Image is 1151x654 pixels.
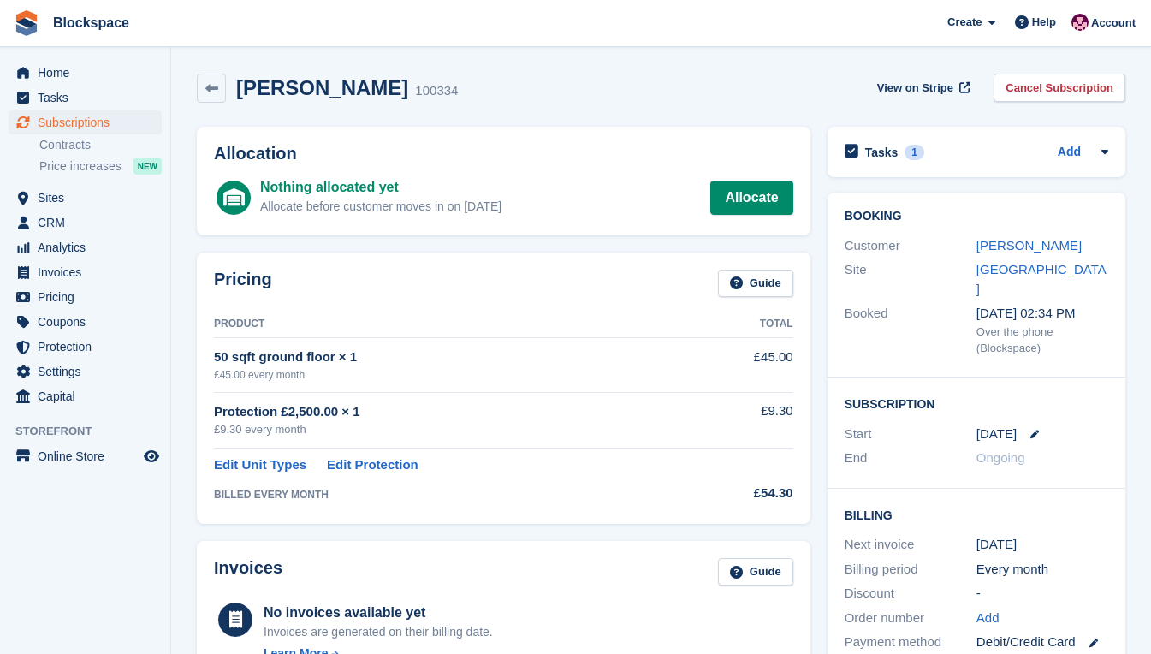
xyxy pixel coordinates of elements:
[976,450,1025,465] span: Ongoing
[976,535,1108,555] div: [DATE]
[39,157,162,175] a: Price increases NEW
[133,158,162,175] div: NEW
[9,211,162,235] a: menu
[415,81,458,101] div: 100334
[1058,143,1081,163] a: Add
[38,444,140,468] span: Online Store
[700,338,793,392] td: £45.00
[845,449,976,468] div: End
[845,609,976,628] div: Order number
[38,335,140,359] span: Protection
[710,181,792,215] a: Allocate
[845,260,976,299] div: Site
[260,198,501,216] div: Allocate before customer moves in on [DATE]
[38,235,140,259] span: Analytics
[845,236,976,256] div: Customer
[845,304,976,357] div: Booked
[700,311,793,338] th: Total
[214,348,700,367] div: 50 sqft ground floor × 1
[877,80,953,97] span: View on Stripe
[38,310,140,334] span: Coupons
[870,74,974,102] a: View on Stripe
[905,145,924,160] div: 1
[845,210,1108,223] h2: Booking
[236,76,408,99] h2: [PERSON_NAME]
[9,384,162,408] a: menu
[214,402,700,422] div: Protection £2,500.00 × 1
[38,384,140,408] span: Capital
[700,392,793,448] td: £9.30
[264,603,493,623] div: No invoices available yet
[9,335,162,359] a: menu
[214,421,700,438] div: £9.30 every month
[9,444,162,468] a: menu
[141,446,162,467] a: Preview store
[9,61,162,85] a: menu
[9,260,162,284] a: menu
[38,285,140,309] span: Pricing
[14,10,39,36] img: stora-icon-8386f47178a22dfd0bd8f6a31ec36ba5ce8667c1dd55bd0f319d3a0aa187defe.svg
[845,560,976,580] div: Billing period
[38,211,140,235] span: CRM
[845,506,1108,523] h2: Billing
[976,633,1108,652] div: Debit/Credit Card
[718,558,793,586] a: Guide
[327,455,418,475] a: Edit Protection
[15,423,170,440] span: Storefront
[9,86,162,110] a: menu
[994,74,1125,102] a: Cancel Subscription
[39,137,162,153] a: Contracts
[976,425,1017,444] time: 2025-09-03 23:00:00 UTC
[1091,15,1136,32] span: Account
[38,110,140,134] span: Subscriptions
[718,270,793,298] a: Guide
[38,186,140,210] span: Sites
[38,360,140,383] span: Settings
[214,558,282,586] h2: Invoices
[976,609,1000,628] a: Add
[214,270,272,298] h2: Pricing
[9,310,162,334] a: menu
[214,487,700,502] div: BILLED EVERY MONTH
[38,86,140,110] span: Tasks
[976,262,1107,296] a: [GEOGRAPHIC_DATA]
[845,584,976,603] div: Discount
[976,584,1108,603] div: -
[1071,14,1089,31] img: Blockspace
[845,633,976,652] div: Payment method
[264,623,493,641] div: Invoices are generated on their billing date.
[865,145,899,160] h2: Tasks
[214,367,700,383] div: £45.00 every month
[9,285,162,309] a: menu
[9,110,162,134] a: menu
[845,395,1108,412] h2: Subscription
[976,304,1108,324] div: [DATE] 02:34 PM
[976,560,1108,580] div: Every month
[214,311,700,338] th: Product
[214,144,793,163] h2: Allocation
[9,360,162,383] a: menu
[38,260,140,284] span: Invoices
[976,238,1082,253] a: [PERSON_NAME]
[1032,14,1056,31] span: Help
[845,425,976,444] div: Start
[947,14,982,31] span: Create
[845,535,976,555] div: Next invoice
[9,235,162,259] a: menu
[39,158,122,175] span: Price increases
[700,484,793,503] div: £54.30
[9,186,162,210] a: menu
[46,9,136,37] a: Blockspace
[260,177,501,198] div: Nothing allocated yet
[38,61,140,85] span: Home
[976,324,1108,357] div: Over the phone (Blockspace)
[214,455,306,475] a: Edit Unit Types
